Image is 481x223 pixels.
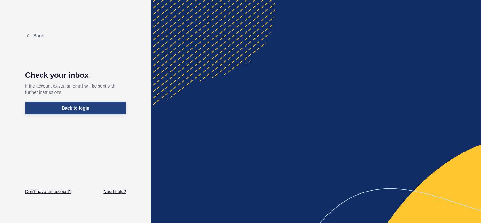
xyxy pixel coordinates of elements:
a: Don't have an account? [25,188,71,195]
a: Need help? [103,188,126,195]
button: Back to login [25,102,126,114]
span: Back to login [62,105,89,111]
h1: Check your inbox [25,71,126,80]
a: Back [25,33,44,38]
span: Back [33,33,44,38]
p: If the account exists, an email will be sent with further instructions. [25,80,126,99]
